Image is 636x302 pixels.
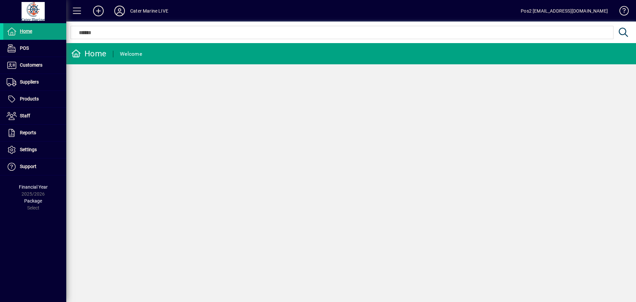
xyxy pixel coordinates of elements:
[3,142,66,158] a: Settings
[3,108,66,124] a: Staff
[20,29,32,34] span: Home
[3,91,66,107] a: Products
[71,48,106,59] div: Home
[521,6,608,16] div: Pos2 [EMAIL_ADDRESS][DOMAIN_NAME]
[3,40,66,57] a: POS
[120,49,142,59] div: Welcome
[20,62,42,68] span: Customers
[88,5,109,17] button: Add
[3,125,66,141] a: Reports
[20,96,39,101] span: Products
[614,1,628,23] a: Knowledge Base
[20,113,30,118] span: Staff
[19,184,48,190] span: Financial Year
[3,158,66,175] a: Support
[109,5,130,17] button: Profile
[3,74,66,91] a: Suppliers
[20,45,29,51] span: POS
[20,147,37,152] span: Settings
[20,79,39,85] span: Suppliers
[130,6,168,16] div: Cater Marine LIVE
[3,57,66,74] a: Customers
[24,198,42,204] span: Package
[20,164,36,169] span: Support
[20,130,36,135] span: Reports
